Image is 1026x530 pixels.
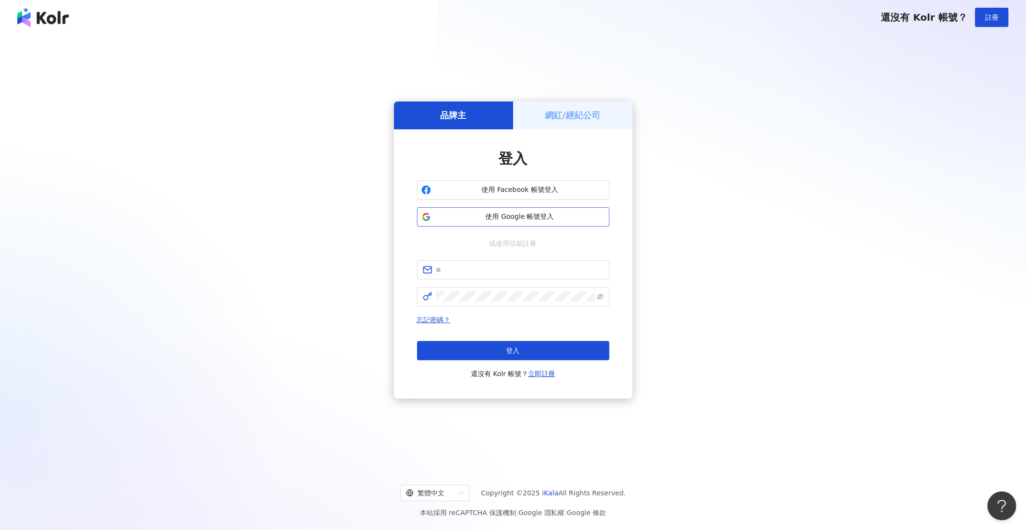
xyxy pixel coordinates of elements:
img: logo [17,8,69,27]
span: Copyright © 2025 All Rights Reserved. [481,487,626,499]
h5: 品牌主 [441,109,467,121]
a: iKala [542,489,558,497]
span: 登入 [507,347,520,354]
h5: 網紅/經紀公司 [545,109,600,121]
a: 忘記密碼？ [417,316,451,324]
a: Google 隱私權 [519,509,565,517]
a: Google 條款 [567,509,606,517]
span: 使用 Google 帳號登入 [435,212,605,222]
button: 登入 [417,341,609,360]
a: 立即註冊 [528,370,555,378]
span: 註冊 [985,13,999,21]
span: eye-invisible [597,293,604,300]
div: 繁體中文 [406,485,455,501]
span: 登入 [499,150,528,167]
span: 或使用信箱註冊 [483,238,544,249]
span: 還沒有 Kolr 帳號？ [471,368,556,379]
button: 使用 Facebook 帳號登入 [417,180,609,200]
span: | [516,509,519,517]
button: 註冊 [975,8,1009,27]
span: 還沒有 Kolr 帳號？ [881,12,967,23]
iframe: Help Scout Beacon - Open [988,492,1016,520]
span: 使用 Facebook 帳號登入 [435,185,605,195]
span: | [565,509,567,517]
button: 使用 Google 帳號登入 [417,207,609,227]
span: 本站採用 reCAPTCHA 保護機制 [420,507,606,518]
